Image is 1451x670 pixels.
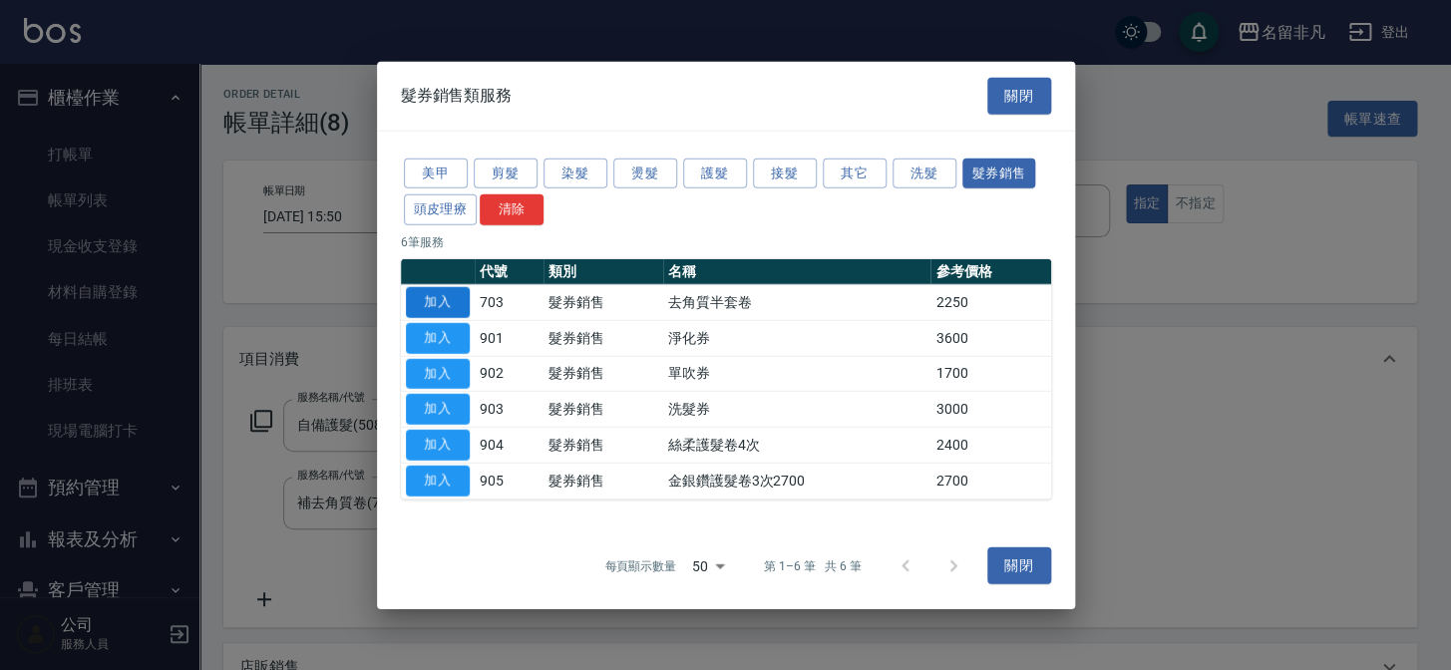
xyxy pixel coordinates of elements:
td: 904 [475,427,544,463]
button: 加入 [406,394,470,425]
td: 絲柔護髮卷4次 [663,427,931,463]
td: 905 [475,463,544,499]
button: 美甲 [404,158,468,188]
button: 其它 [823,158,887,188]
button: 染髮 [544,158,607,188]
button: 髮券銷售 [962,158,1036,188]
button: 接髮 [753,158,817,188]
button: 加入 [406,430,470,461]
p: 第 1–6 筆 共 6 筆 [764,556,861,574]
td: 703 [475,284,544,320]
td: 淨化券 [663,320,931,356]
button: 加入 [406,322,470,353]
td: 髮券銷售 [544,427,663,463]
button: 關閉 [987,547,1051,584]
td: 2700 [930,463,1050,499]
th: 類別 [544,259,663,285]
td: 3600 [930,320,1050,356]
button: 護髮 [683,158,747,188]
button: 加入 [406,465,470,496]
button: 關閉 [987,78,1051,115]
button: 頭皮理療 [404,194,478,225]
td: 902 [475,356,544,392]
button: 加入 [406,358,470,389]
th: 名稱 [663,259,931,285]
td: 髮券銷售 [544,284,663,320]
td: 903 [475,391,544,427]
td: 1700 [930,356,1050,392]
th: 代號 [475,259,544,285]
span: 髮券銷售類服務 [401,86,513,106]
th: 參考價格 [930,259,1050,285]
button: 燙髮 [613,158,677,188]
td: 髮券銷售 [544,320,663,356]
button: 剪髮 [474,158,538,188]
td: 髮券銷售 [544,391,663,427]
td: 去角質半套卷 [663,284,931,320]
td: 金銀鑽護髮卷3次2700 [663,463,931,499]
p: 每頁顯示數量 [604,556,676,574]
button: 清除 [480,194,544,225]
td: 2400 [930,427,1050,463]
td: 2250 [930,284,1050,320]
td: 901 [475,320,544,356]
td: 3000 [930,391,1050,427]
button: 洗髮 [893,158,956,188]
button: 加入 [406,287,470,318]
div: 50 [684,538,732,592]
p: 6 筆服務 [401,233,1051,251]
td: 髮券銷售 [544,463,663,499]
td: 髮券銷售 [544,356,663,392]
td: 洗髮券 [663,391,931,427]
td: 單吹券 [663,356,931,392]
